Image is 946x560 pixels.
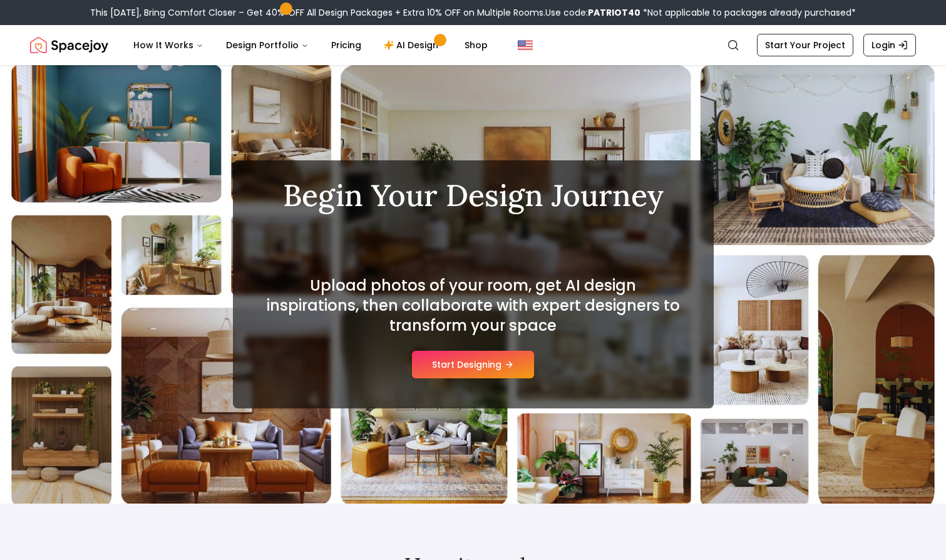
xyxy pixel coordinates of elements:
[123,33,498,58] nav: Main
[263,276,684,336] h2: Upload photos of your room, get AI design inspirations, then collaborate with expert designers to...
[30,33,108,58] a: Spacejoy
[455,33,498,58] a: Shop
[757,34,853,56] a: Start Your Project
[30,25,916,65] nav: Global
[412,351,534,378] button: Start Designing
[216,33,319,58] button: Design Portfolio
[545,6,640,19] span: Use code:
[123,33,213,58] button: How It Works
[863,34,916,56] a: Login
[90,6,856,19] div: This [DATE], Bring Comfort Closer – Get 40% OFF All Design Packages + Extra 10% OFF on Multiple R...
[588,6,640,19] b: PATRIOT40
[263,180,684,210] h1: Begin Your Design Journey
[640,6,856,19] span: *Not applicable to packages already purchased*
[321,33,371,58] a: Pricing
[518,38,533,53] img: United States
[374,33,452,58] a: AI Design
[30,33,108,58] img: Spacejoy Logo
